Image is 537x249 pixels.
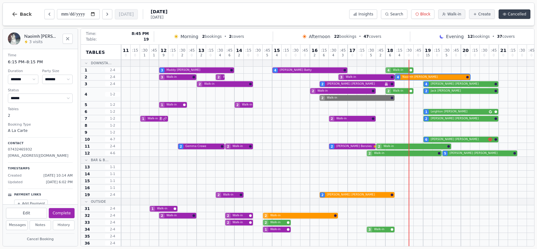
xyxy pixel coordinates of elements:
[293,48,299,52] span: : 30
[229,34,232,39] span: 2
[364,34,369,39] span: 47
[402,75,465,79] span: Naoimh [PERSON_NAME]
[322,96,324,100] span: 2
[105,151,120,156] span: 4 - 6
[85,137,90,142] span: 10
[219,54,221,57] span: 4
[500,48,506,53] span: 21
[359,34,361,39] span: •
[280,68,342,72] span: [PERSON_NAME] Batty
[189,48,195,52] span: : 45
[255,48,261,52] span: : 30
[202,34,221,39] span: bookings
[218,193,220,197] span: 2
[179,48,185,52] span: : 30
[105,213,120,218] span: 2 - 4
[181,33,199,40] span: Morning
[425,110,428,114] span: 1
[364,34,381,39] span: covers
[161,75,163,80] span: 3
[7,7,37,22] button: Back
[105,92,120,97] span: 1 - 2
[102,9,112,19] button: Next day
[105,220,120,225] span: 2 - 4
[431,110,488,114] span: Leighton [PERSON_NAME]
[530,54,532,57] span: 0
[29,39,42,44] span: 3 visits
[406,48,412,52] span: : 30
[181,54,183,57] span: 2
[105,165,120,169] span: 1 - 1
[467,34,473,39] span: 12
[105,68,120,72] span: 2 - 4
[227,220,229,225] span: 2
[161,103,163,107] span: 1
[132,48,138,52] span: : 15
[8,153,73,159] p: [EMAIL_ADDRESS][DOMAIN_NAME]
[85,185,90,190] span: 16
[8,180,23,185] span: Updated
[180,144,182,149] span: 2
[266,54,268,57] span: 5
[143,54,145,57] span: 1
[390,12,403,17] span: Search
[170,48,176,52] span: : 15
[331,116,333,121] span: 2
[115,9,138,19] button: [DATE]
[105,206,120,211] span: 2 - 4
[85,123,87,128] span: 8
[311,48,317,53] span: 16
[508,12,526,17] span: Cancelled
[411,9,434,19] button: Block
[123,48,129,53] span: 11
[426,54,430,57] span: 15
[264,48,270,52] span: : 45
[265,220,267,225] span: 2
[44,9,54,19] button: Previous day
[497,34,502,39] span: 37
[270,220,286,225] span: Walk-in
[349,48,355,53] span: 17
[105,144,120,149] span: 2 - 4
[6,220,28,230] button: Messages
[8,122,73,127] dt: Booking Type
[85,178,90,184] span: 15
[86,49,105,55] span: Tables
[388,68,390,73] span: 4
[14,200,48,208] button: Add Payment
[105,234,120,239] span: 2 - 4
[8,88,73,93] dt: Status
[302,48,308,52] span: : 45
[8,128,73,133] dd: A La Carte
[369,151,371,156] span: 2
[86,31,96,36] span: Time:
[488,138,492,141] svg: Allergens: Nuts, Tree nuts
[43,173,73,178] span: [DATE] 10:14 AM
[185,144,220,149] span: Gemma Crewe
[450,151,512,156] span: [PERSON_NAME] [PERSON_NAME]
[86,37,97,42] span: Table:
[105,185,120,190] span: 1 - 1
[223,75,233,79] span: Walk-in
[369,227,371,232] span: 3
[361,54,362,57] span: 0
[397,75,399,80] span: 4
[445,54,447,57] span: 5
[85,227,90,232] span: 34
[223,193,238,197] span: Walk-in
[217,48,223,52] span: : 30
[276,54,278,57] span: 4
[85,68,87,73] span: 1
[85,144,90,149] span: 11
[91,61,112,65] span: Downsta...
[436,54,438,57] span: 0
[425,116,428,121] span: 2
[8,147,73,152] p: 07432465932
[455,54,457,57] span: 0
[163,54,165,57] span: 9
[368,48,374,52] span: : 30
[512,54,513,57] span: 0
[105,116,120,121] span: 1 - 2
[85,75,87,80] span: 2
[85,151,90,156] span: 12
